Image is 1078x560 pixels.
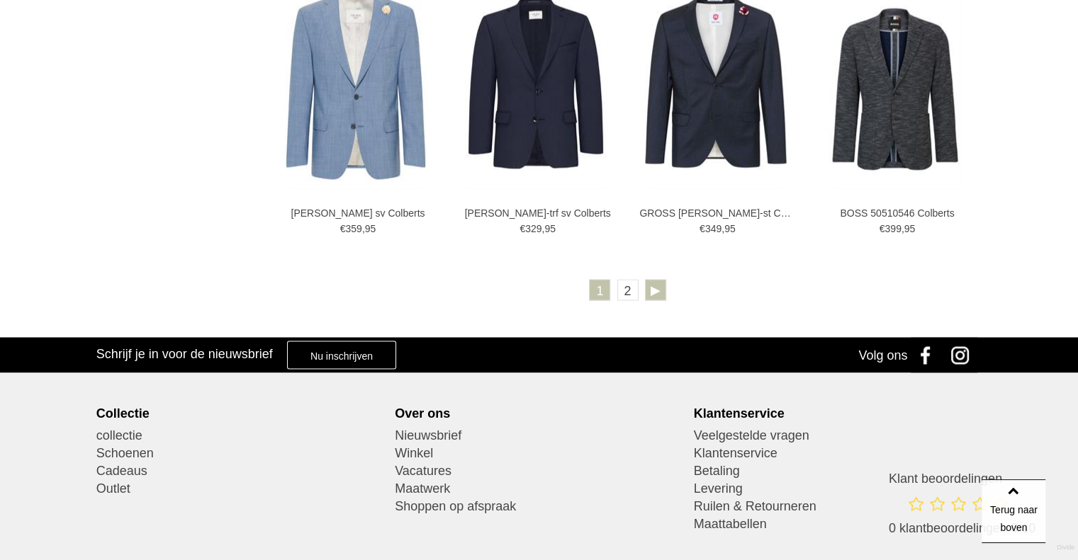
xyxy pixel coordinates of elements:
span: € [700,222,705,234]
a: [PERSON_NAME]-trf sv Colberts [460,206,616,219]
span: € [340,222,346,234]
span: 95 [365,222,376,234]
a: Klantenservice [694,444,982,462]
span: € [880,222,885,234]
a: Ruilen & Retourneren [694,497,982,515]
h3: Schrijf je in voor de nieuwsbrief [96,345,273,361]
div: Volg ons [858,337,907,372]
a: Winkel [395,444,683,462]
span: € [520,222,525,234]
a: Terug naar boven [982,479,1045,543]
span: 359 [345,222,361,234]
a: Outlet [96,479,385,497]
a: collectie [96,426,385,444]
a: Klant beoordelingen 0 klantbeoordelingen 0/10 [889,470,1035,550]
span: 399 [885,222,901,234]
a: [PERSON_NAME] sv Colberts [280,206,436,219]
span: , [362,222,365,234]
a: Schoenen [96,444,385,462]
a: Divide [1057,539,1074,556]
a: Instagram [946,337,982,372]
span: 349 [705,222,722,234]
a: Nieuwsbrief [395,426,683,444]
a: Maattabellen [694,515,982,532]
a: Nu inschrijven [287,341,396,369]
h3: Klant beoordelingen [889,470,1035,486]
div: Over ons [395,405,683,421]
span: , [541,222,544,234]
span: 329 [525,222,541,234]
span: 0 klantbeoordelingen 0/10 [889,520,1035,535]
span: , [722,222,724,234]
div: Klantenservice [694,405,982,421]
a: Facebook [911,337,946,372]
a: Cadeaus [96,462,385,479]
span: , [902,222,904,234]
a: Shoppen op afspraak [395,497,683,515]
a: Vacatures [395,462,683,479]
span: 95 [544,222,556,234]
a: Betaling [694,462,982,479]
div: Collectie [96,405,385,421]
span: 95 [904,222,916,234]
a: 1 [589,279,610,300]
span: 95 [724,222,736,234]
a: Maatwerk [395,479,683,497]
a: 2 [617,279,639,300]
a: GROSS [PERSON_NAME]-st Colberts [639,206,795,219]
a: BOSS 50510546 Colberts [819,206,975,219]
a: Levering [694,479,982,497]
a: Veelgestelde vragen [694,426,982,444]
